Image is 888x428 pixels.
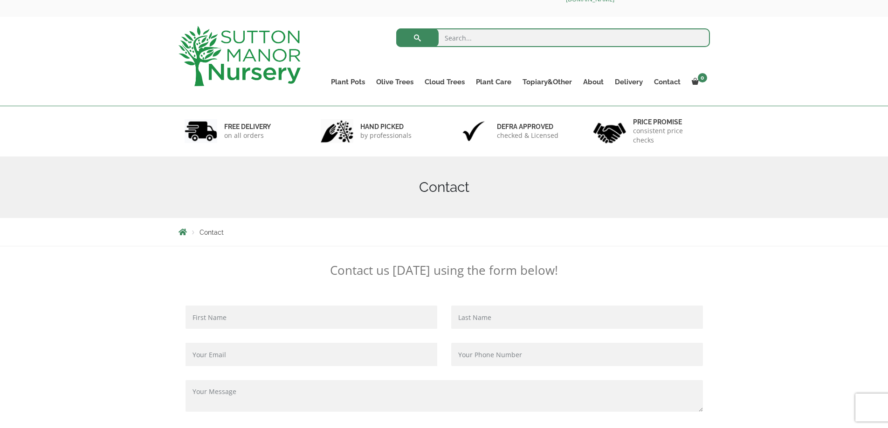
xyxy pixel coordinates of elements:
[360,122,412,131] h6: hand picked
[396,28,710,47] input: Search...
[609,75,648,88] a: Delivery
[179,26,301,86] img: logo
[451,306,703,329] input: Last Name
[179,228,710,236] nav: Breadcrumbs
[371,75,419,88] a: Olive Trees
[497,131,558,140] p: checked & Licensed
[457,119,490,143] img: 3.jpg
[633,118,704,126] h6: Price promise
[224,131,271,140] p: on all orders
[698,73,707,82] span: 0
[593,117,626,145] img: 4.jpg
[419,75,470,88] a: Cloud Trees
[186,343,437,366] input: Your Email
[470,75,517,88] a: Plant Care
[517,75,578,88] a: Topiary&Other
[224,122,271,131] h6: FREE DELIVERY
[686,75,710,88] a: 0
[179,263,710,278] p: Contact us [DATE] using the form below!
[185,119,217,143] img: 1.jpg
[325,75,371,88] a: Plant Pots
[497,122,558,131] h6: Defra approved
[578,75,609,88] a: About
[200,229,224,236] span: Contact
[179,179,710,196] h1: Contact
[186,306,437,329] input: First Name
[648,75,686,88] a: Contact
[633,126,704,145] p: consistent price checks
[451,343,703,366] input: Your Phone Number
[321,119,353,143] img: 2.jpg
[360,131,412,140] p: by professionals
